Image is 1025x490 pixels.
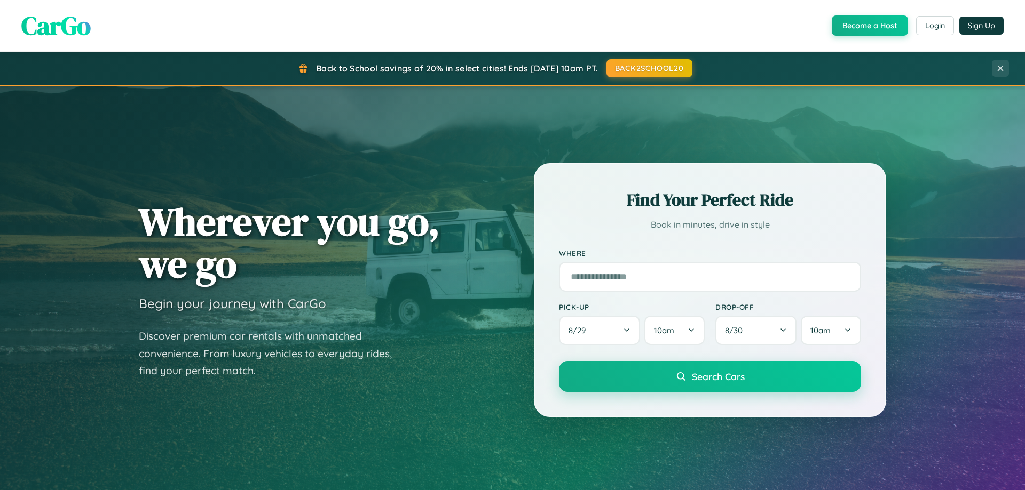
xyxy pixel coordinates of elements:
button: 8/29 [559,316,640,345]
button: 10am [644,316,705,345]
label: Drop-off [715,302,861,311]
button: BACK2SCHOOL20 [606,59,692,77]
button: 10am [801,316,861,345]
p: Discover premium car rentals with unmatched convenience. From luxury vehicles to everyday rides, ... [139,327,406,380]
h2: Find Your Perfect Ride [559,188,861,212]
label: Pick-up [559,302,705,311]
button: Login [916,16,954,35]
button: Sign Up [959,17,1004,35]
span: Search Cars [692,371,745,382]
button: Become a Host [832,15,908,36]
span: 8 / 29 [569,325,591,335]
span: 10am [810,325,831,335]
label: Where [559,248,861,258]
h1: Wherever you go, we go [139,200,440,285]
button: Search Cars [559,361,861,392]
h3: Begin your journey with CarGo [139,295,326,311]
button: 8/30 [715,316,797,345]
span: 10am [654,325,674,335]
span: Back to School savings of 20% in select cities! Ends [DATE] 10am PT. [316,63,598,74]
p: Book in minutes, drive in style [559,217,861,232]
span: CarGo [21,8,91,43]
span: 8 / 30 [725,325,748,335]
